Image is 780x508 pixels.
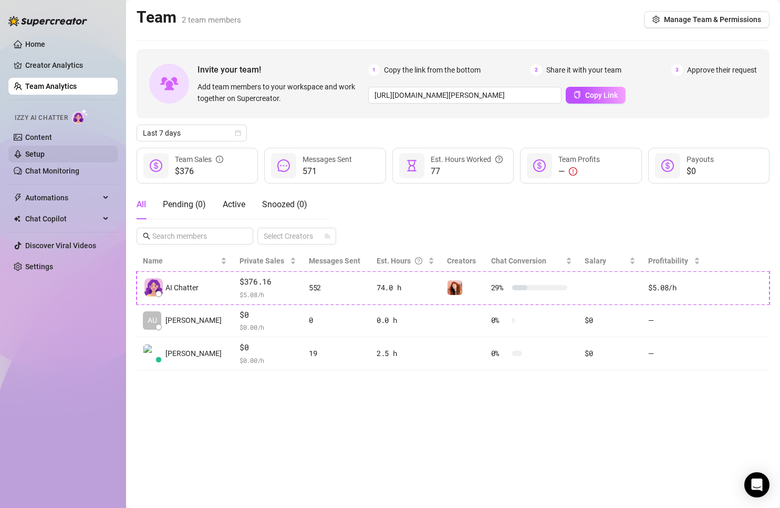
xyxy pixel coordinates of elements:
[687,165,714,178] span: $0
[377,348,434,359] div: 2.5 h
[642,337,706,370] td: —
[585,257,606,265] span: Salary
[240,341,296,354] span: $0
[15,113,68,123] span: Izzy AI Chatter
[648,257,688,265] span: Profitability
[240,322,296,332] span: $ 0.00 /h
[495,154,503,165] span: question-circle
[574,91,581,98] span: copy
[197,63,368,76] span: Invite your team!
[165,314,222,326] span: [PERSON_NAME]
[240,355,296,365] span: $ 0.00 /h
[671,64,683,76] span: 3
[431,165,503,178] span: 77
[8,16,87,26] img: logo-BBDzfeDw.svg
[137,198,146,211] div: All
[25,241,96,250] a: Discover Viral Videos
[303,165,352,178] span: 571
[240,276,296,288] span: $376.16
[143,255,219,267] span: Name
[25,57,109,74] a: Creator Analytics
[566,87,626,104] button: Copy Link
[25,189,100,206] span: Automations
[648,282,700,293] div: $5.08 /h
[491,314,508,326] span: 0 %
[377,314,434,326] div: 0.0 h
[25,133,52,141] a: Content
[143,344,161,362] img: Kelli Roberts
[377,255,426,267] div: Est. Hours
[533,159,546,172] span: dollar-circle
[163,198,206,211] div: Pending ( 0 )
[216,154,223,165] span: info-circle
[309,282,364,293] div: 552
[197,81,364,104] span: Add team members to your workspace and work together on Supercreator.
[448,280,462,295] img: Audrey
[585,314,636,326] div: $0
[235,130,241,136] span: calendar
[240,309,296,321] span: $0
[309,314,364,326] div: 0
[25,210,100,227] span: Chat Copilot
[661,159,674,172] span: dollar-circle
[137,7,241,27] h2: Team
[277,159,290,172] span: message
[25,40,45,48] a: Home
[14,215,20,222] img: Chat Copilot
[585,348,636,359] div: $0
[687,64,757,76] span: Approve their request
[309,348,364,359] div: 19
[642,304,706,338] td: —
[531,64,542,76] span: 2
[664,15,761,24] span: Manage Team & Permissions
[25,82,77,90] a: Team Analytics
[143,232,150,240] span: search
[585,91,618,99] span: Copy Link
[405,159,418,172] span: hourglass
[25,262,53,271] a: Settings
[165,282,199,293] span: AI Chatter
[491,257,546,265] span: Chat Conversion
[25,150,45,158] a: Setup
[309,257,360,265] span: Messages Sent
[569,167,577,176] span: exclamation-circle
[491,282,508,293] span: 29 %
[558,165,600,178] div: —
[415,255,422,267] span: question-circle
[144,278,163,297] img: izzy-ai-chatter-avatar-DDCN_rTZ.svg
[262,199,307,209] span: Snoozed ( 0 )
[25,167,79,175] a: Chat Monitoring
[558,155,600,164] span: Team Profits
[644,11,769,28] button: Manage Team & Permissions
[223,199,245,209] span: Active
[441,251,485,271] th: Creators
[152,230,238,242] input: Search members
[240,257,284,265] span: Private Sales
[165,348,222,359] span: [PERSON_NAME]
[303,155,352,164] span: Messages Sent
[324,233,330,239] span: team
[652,16,660,23] span: setting
[182,15,241,25] span: 2 team members
[150,159,162,172] span: dollar-circle
[491,348,508,359] span: 0 %
[240,289,296,300] span: $ 5.08 /h
[368,64,380,76] span: 1
[175,165,223,178] span: $376
[687,155,714,164] span: Payouts
[546,64,621,76] span: Share it with your team
[744,472,769,497] div: Open Intercom Messenger
[377,282,434,293] div: 74.0 h
[143,125,241,141] span: Last 7 days
[72,109,88,124] img: AI Chatter
[431,154,503,165] div: Est. Hours Worked
[175,154,223,165] div: Team Sales
[384,64,481,76] span: Copy the link from the bottom
[137,251,233,271] th: Name
[148,314,157,326] span: AU
[14,194,22,202] span: thunderbolt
